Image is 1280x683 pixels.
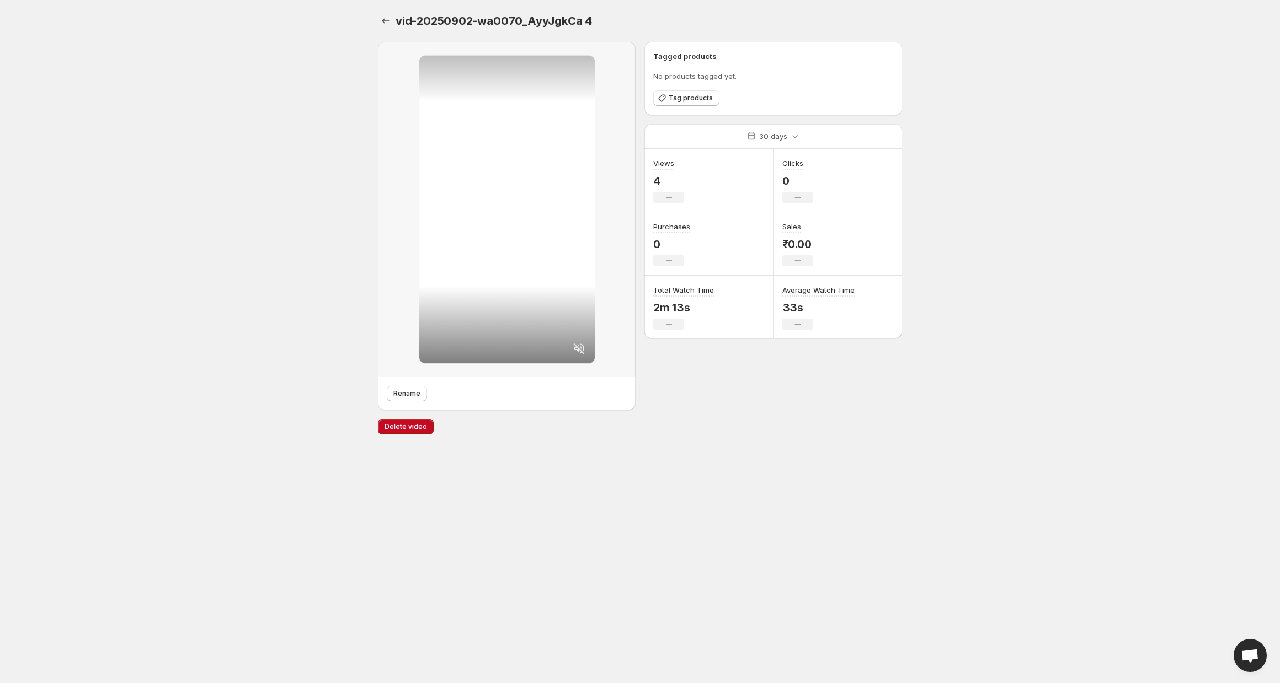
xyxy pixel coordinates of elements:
[378,13,393,29] button: Settings
[653,301,714,314] p: 2m 13s
[653,238,690,251] p: 0
[759,131,787,142] p: 30 days
[653,221,690,232] h3: Purchases
[782,221,801,232] h3: Sales
[653,71,893,82] p: No products tagged yet.
[782,174,813,187] p: 0
[653,90,719,106] button: Tag products
[378,419,434,434] button: Delete video
[653,174,684,187] p: 4
[782,158,803,169] h3: Clicks
[653,158,674,169] h3: Views
[782,238,813,251] p: ₹0.00
[782,301,855,314] p: 33s
[393,389,420,398] span: Rename
[385,422,427,431] span: Delete video
[653,51,893,62] h6: Tagged products
[669,94,713,103] span: Tag products
[1234,639,1267,672] div: Open chat
[782,284,855,295] h3: Average Watch Time
[653,284,714,295] h3: Total Watch Time
[387,386,427,401] button: Rename
[396,14,592,28] span: vid-20250902-wa0070_AyyJgkCa 4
